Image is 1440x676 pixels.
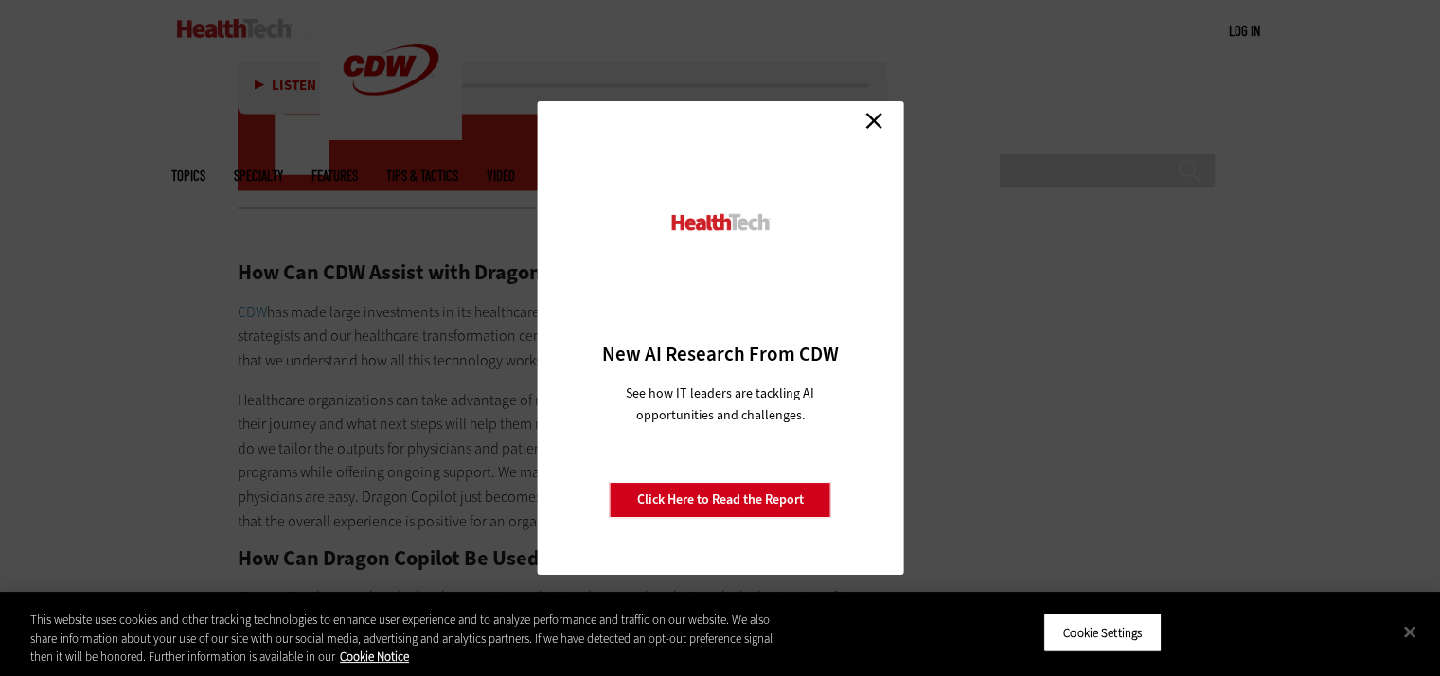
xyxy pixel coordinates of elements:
[1043,613,1162,652] button: Cookie Settings
[340,649,409,665] a: More information about your privacy
[570,341,870,367] h3: New AI Research From CDW
[610,482,831,518] a: Click Here to Read the Report
[1389,611,1431,652] button: Close
[30,611,792,667] div: This website uses cookies and other tracking technologies to enhance user experience and to analy...
[860,106,888,134] a: Close
[603,382,837,426] p: See how IT leaders are tackling AI opportunities and challenges.
[668,212,772,232] img: HealthTech_0.png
